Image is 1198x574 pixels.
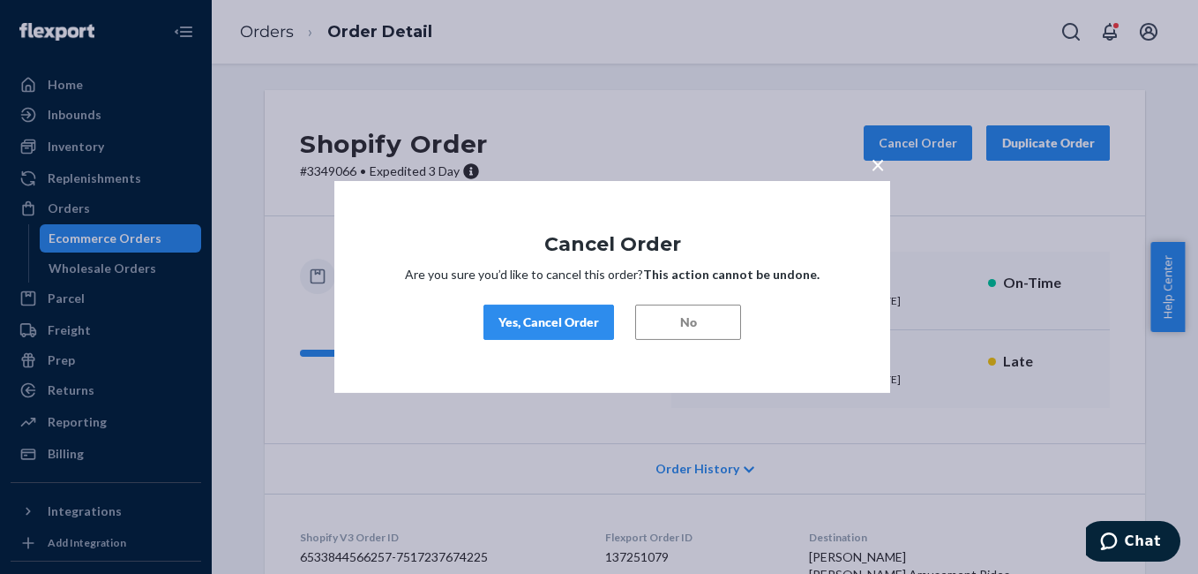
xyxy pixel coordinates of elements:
[387,234,837,255] h1: Cancel Order
[871,149,885,179] span: ×
[643,267,820,282] strong: This action cannot be undone.
[635,305,741,340] button: No
[387,266,837,283] p: Are you sure you’d like to cancel this order?
[1086,521,1180,565] iframe: Opens a widget where you can chat to one of our agents
[483,305,614,340] button: Yes, Cancel Order
[498,313,599,331] div: Yes, Cancel Order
